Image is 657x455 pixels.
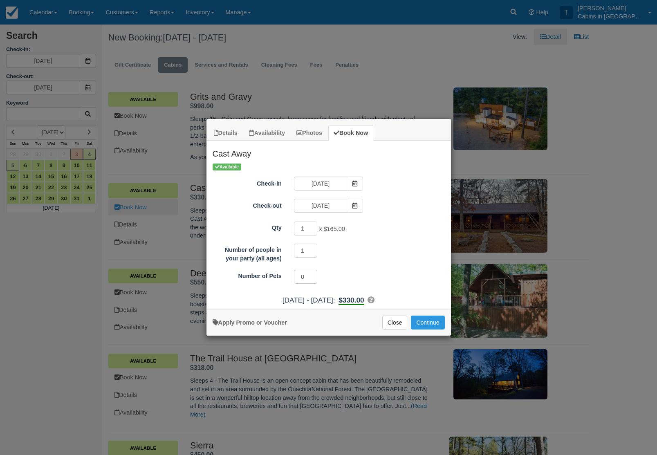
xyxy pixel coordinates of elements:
[294,244,318,258] input: Number of people in your party (all ages)
[319,226,345,233] span: x $165.00
[291,125,327,141] a: Photos
[206,199,288,210] label: Check-out
[328,125,373,141] a: Book Now
[294,270,318,284] input: Number of Pets
[339,296,364,305] b: $330.00
[244,125,290,141] a: Availability
[209,125,243,141] a: Details
[213,319,287,326] a: Apply Voucher
[283,296,333,304] span: [DATE] - [DATE]
[206,177,288,188] label: Check-in
[206,295,451,305] div: :
[411,316,444,329] button: Add to Booking
[206,141,451,305] div: Item Modal
[294,222,318,235] input: Qty
[206,243,288,262] label: Number of people in your party (all ages)
[206,141,451,162] h2: Cast Away
[213,164,242,170] span: Available
[206,269,288,280] label: Number of Pets
[382,316,408,329] button: Close
[206,221,288,232] label: Qty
